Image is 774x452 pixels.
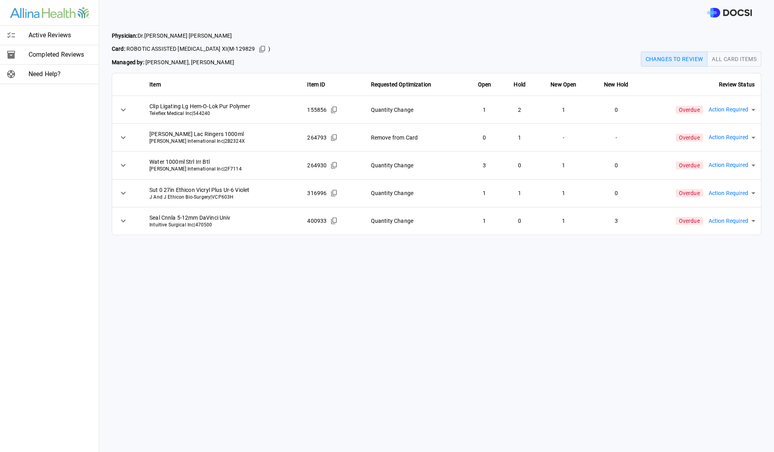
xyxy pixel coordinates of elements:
td: 1 [537,151,591,179]
span: [PERSON_NAME], [PERSON_NAME] [112,58,270,67]
button: Copied! [328,215,340,227]
div: Action Required [703,154,761,176]
span: 155856 [307,106,327,114]
span: Overdue [676,134,703,142]
span: [PERSON_NAME] International Inc | 2F7114 [149,166,294,172]
strong: Physician: [112,33,138,39]
span: Need Help? [29,69,92,79]
strong: Open [478,81,491,88]
span: Active Reviews [29,31,92,40]
button: Copied! [328,132,340,144]
td: Quantity Change [365,151,466,179]
strong: Requested Optimization [371,81,431,88]
td: - [591,124,642,151]
td: 1 [466,179,503,207]
td: 2 [503,96,537,124]
td: 3 [591,207,642,235]
strong: Item [149,81,161,88]
td: 1 [466,207,503,235]
td: Remove from Card [365,124,466,151]
span: Clip Ligating Lg Hem-O-Lok Pur Polymer [149,102,294,110]
span: 264793 [307,134,327,142]
strong: Card: [112,46,125,52]
td: 0 [591,179,642,207]
span: Water 1000ml Strl Irr Btl [149,158,294,166]
span: Dr. [PERSON_NAME] [PERSON_NAME] [112,32,270,40]
span: J And J Ethicon Bio-Surgery | VCP603H [149,194,294,201]
span: Action Required [709,161,748,170]
td: Quantity Change [365,96,466,124]
button: Copied! [328,159,340,171]
td: 1 [503,179,537,207]
span: Seal Cnnla 5-12mm DaVinci Univ [149,214,294,222]
span: 400933 [307,217,327,225]
div: Action Required [703,126,761,149]
span: Overdue [676,161,703,169]
span: Action Required [709,105,748,114]
span: Intuitive Surgical Inc | 470500 [149,222,294,228]
strong: Review Status [719,81,755,88]
span: [PERSON_NAME] Lac Ringers 1000ml [149,130,294,138]
button: Copied! [328,104,340,116]
button: Copied! [256,43,268,55]
span: 264930 [307,161,327,169]
strong: Hold [514,81,526,88]
span: Action Required [709,189,748,198]
td: 0 [591,96,642,124]
span: 316996 [307,189,327,197]
button: All Card Items [707,52,761,67]
strong: New Open [550,81,576,88]
td: 1 [503,124,537,151]
strong: Item ID [307,81,325,88]
strong: New Hold [604,81,628,88]
td: 1 [537,96,591,124]
span: ROBOTIC ASSISTED [MEDICAL_DATA] XI ( M-129829 ) [112,43,270,55]
div: Action Required [703,210,761,232]
td: 0 [466,124,503,151]
span: Completed Reviews [29,50,92,59]
td: 1 [466,96,503,124]
span: Sut 0 27in Ethicon Vicryl Plus Ur-6 Violet [149,186,294,194]
span: [PERSON_NAME] International Inc | 2B2324X [149,138,294,145]
strong: Managed by: [112,59,144,65]
button: Changes to Review [641,52,708,67]
span: Overdue [676,106,703,114]
img: Site Logo [10,7,89,19]
td: Quantity Change [365,207,466,235]
td: Quantity Change [365,179,466,207]
span: Action Required [709,133,748,142]
span: Overdue [676,189,703,197]
span: Overdue [676,217,703,225]
td: - [537,124,591,151]
td: 0 [503,207,537,235]
span: Action Required [709,216,748,226]
img: DOCSI Logo [707,8,752,18]
div: Action Required [703,182,761,204]
button: Copied! [328,187,340,199]
div: Action Required [703,99,761,121]
span: Teleflex Medical Inc | 544240 [149,110,294,117]
td: 1 [537,207,591,235]
td: 0 [591,151,642,179]
td: 0 [503,151,537,179]
td: 1 [537,179,591,207]
td: 3 [466,151,503,179]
